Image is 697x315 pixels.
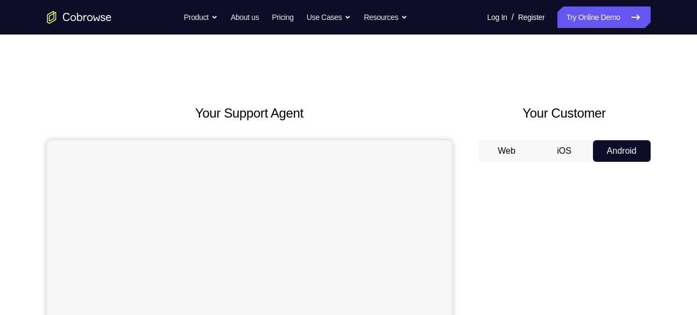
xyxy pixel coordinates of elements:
h2: Your Support Agent [47,104,452,123]
button: Web [478,140,536,162]
button: Android [593,140,651,162]
button: Resources [364,6,408,28]
button: Product [184,6,218,28]
a: Pricing [272,6,293,28]
a: About us [231,6,259,28]
a: Go to the home page [47,11,112,24]
a: Register [518,6,544,28]
h2: Your Customer [478,104,651,123]
span: / [512,11,514,24]
button: iOS [535,140,593,162]
a: Try Online Demo [557,6,650,28]
a: Log In [487,6,507,28]
button: Use Cases [307,6,351,28]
